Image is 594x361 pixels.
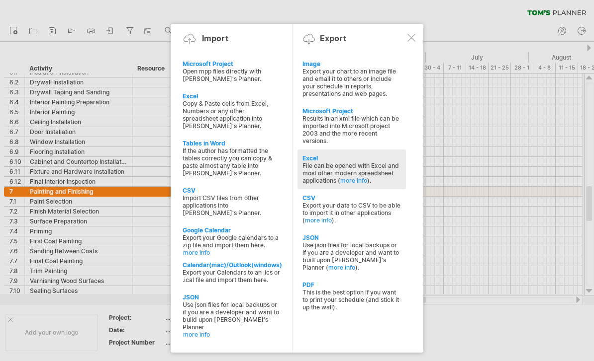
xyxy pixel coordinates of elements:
[302,202,401,224] div: Export your data to CSV to be able to import it in other applications ( ).
[183,147,281,177] div: If the author has formatted the tables correctly you can copy & paste almost any table into [PERS...
[302,154,401,162] div: Excel
[302,162,401,184] div: File can be opened with Excel and most other modern spreadsheet applications ( ).
[202,33,228,43] div: Import
[183,92,281,100] div: Excel
[302,234,401,241] div: JSON
[302,68,401,97] div: Export your chart to an image file and email it to others or include your schedule in reports, pr...
[328,264,355,271] a: more info
[302,289,401,311] div: This is the best option if you want to print your schedule (and stick it up the wall).
[302,115,401,144] div: Results in an xml file which can be imported into Microsoft project 2003 and the more recent vers...
[183,140,281,147] div: Tables in Word
[340,177,367,184] a: more info
[183,331,282,338] a: more info
[183,249,282,256] a: more info
[320,33,346,43] div: Export
[302,60,401,68] div: Image
[302,241,401,271] div: Use json files for local backups or if you are a developer and want to built upon [PERSON_NAME]'s...
[302,107,401,115] div: Microsoft Project
[305,217,332,224] a: more info
[302,194,401,202] div: CSV
[302,281,401,289] div: PDF
[183,100,281,130] div: Copy & Paste cells from Excel, Numbers or any other spreadsheet application into [PERSON_NAME]'s ...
